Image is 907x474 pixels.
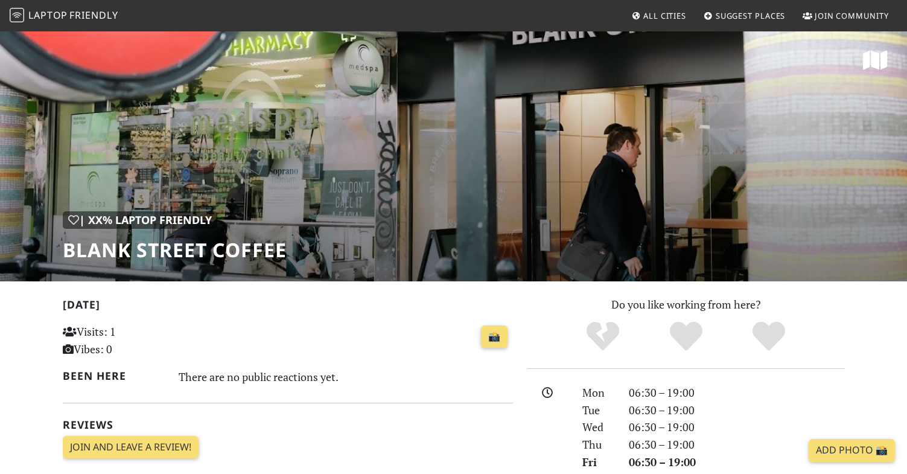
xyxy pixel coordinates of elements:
span: Join Community [815,10,889,21]
span: Friendly [69,8,118,22]
div: 06:30 – 19:00 [622,453,852,471]
h2: [DATE] [63,298,513,316]
div: No [561,320,644,353]
h1: Blank Street Coffee [63,239,287,261]
div: 06:30 – 19:00 [622,436,852,453]
div: Fri [575,453,621,471]
a: LaptopFriendly LaptopFriendly [10,5,118,27]
p: Visits: 1 Vibes: 0 [63,323,203,358]
span: Suggest Places [716,10,786,21]
div: Definitely! [727,320,810,353]
a: Join Community [798,5,894,27]
div: Thu [575,436,621,453]
a: Join and leave a review! [63,436,199,459]
div: There are no public reactions yet. [179,367,513,386]
div: Wed [575,418,621,436]
p: Do you like working from here? [527,296,845,313]
a: All Cities [626,5,691,27]
div: 06:30 – 19:00 [622,418,852,436]
div: Tue [575,402,621,419]
h2: Reviews [63,418,513,431]
span: All Cities [643,10,686,21]
div: Mon [575,384,621,402]
div: 06:30 – 19:00 [622,384,852,402]
div: 06:30 – 19:00 [622,402,852,419]
span: Laptop [28,8,68,22]
a: Add Photo 📸 [809,439,895,462]
a: 📸 [481,325,508,348]
h2: Been here [63,370,165,382]
div: | XX% Laptop Friendly [63,211,217,229]
img: LaptopFriendly [10,8,24,22]
div: Yes [644,320,728,353]
a: Suggest Places [699,5,791,27]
